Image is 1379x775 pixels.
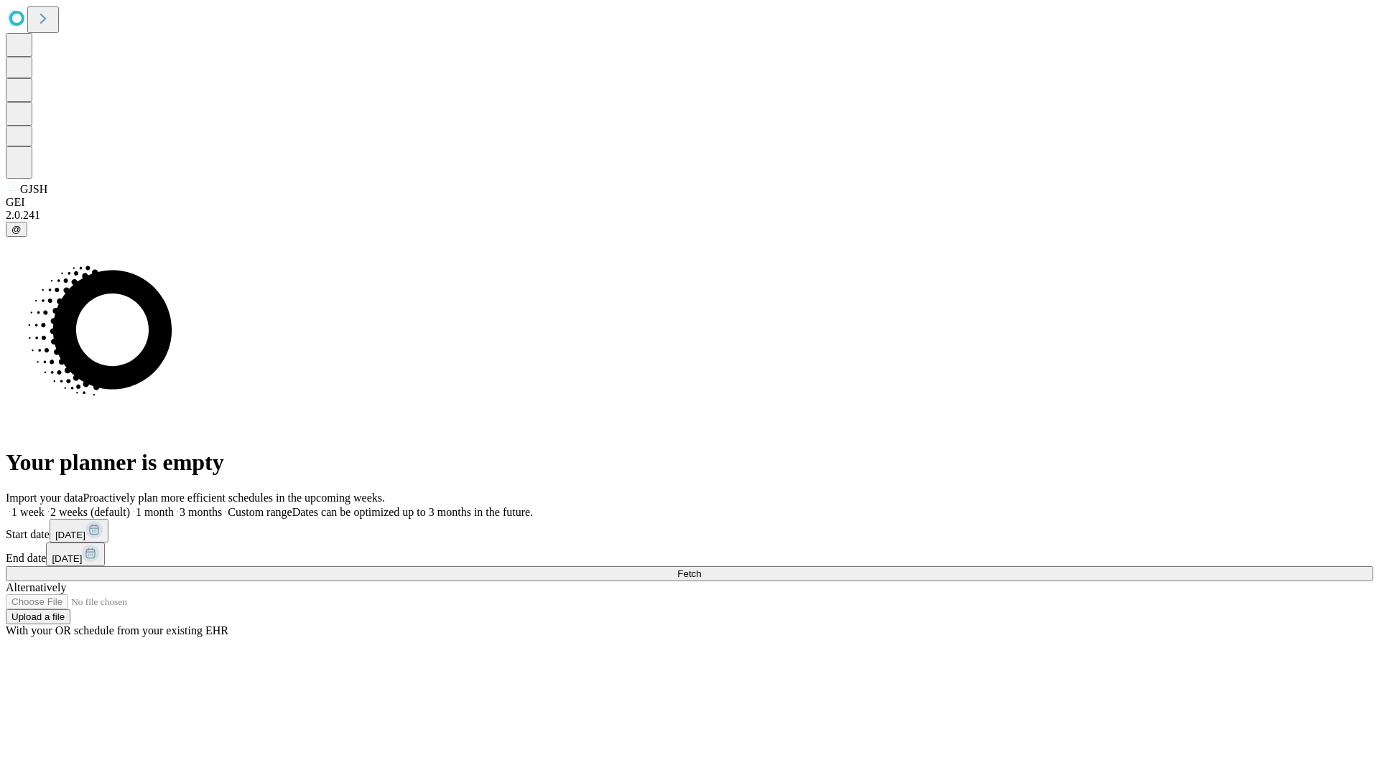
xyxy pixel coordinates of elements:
h1: Your planner is empty [6,449,1373,476]
span: [DATE] [52,553,82,564]
span: 1 month [136,506,174,518]
button: Upload a file [6,609,70,624]
span: Dates can be optimized up to 3 months in the future. [292,506,533,518]
div: 2.0.241 [6,209,1373,222]
span: Custom range [228,506,292,518]
div: Start date [6,519,1373,542]
span: Import your data [6,492,83,504]
span: Fetch [677,568,701,579]
span: Proactively plan more efficient schedules in the upcoming weeks. [83,492,385,504]
button: @ [6,222,27,237]
div: GEI [6,196,1373,209]
span: 2 weeks (default) [50,506,130,518]
div: End date [6,542,1373,566]
span: 1 week [11,506,45,518]
span: Alternatively [6,581,66,593]
span: 3 months [180,506,222,518]
span: GJSH [20,183,47,195]
span: @ [11,224,22,235]
button: [DATE] [46,542,105,566]
span: With your OR schedule from your existing EHR [6,624,228,637]
button: Fetch [6,566,1373,581]
span: [DATE] [55,530,85,540]
button: [DATE] [50,519,108,542]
